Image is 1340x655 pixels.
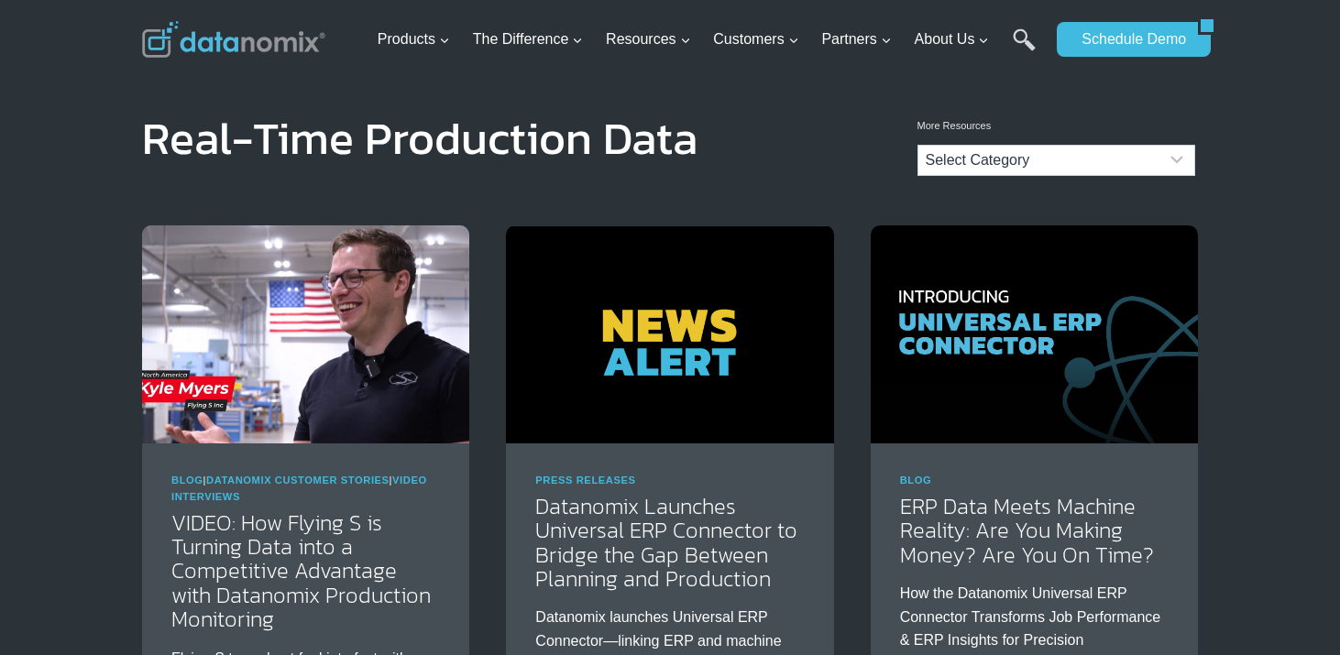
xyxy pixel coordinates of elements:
[142,225,469,443] img: VIDEO: How Flying S is Turning Data into a Competitive Advantage with Datanomix Production Monito...
[142,125,697,152] h1: Real-Time Production Data
[535,475,635,486] a: Press Releases
[915,27,990,51] span: About Us
[206,475,390,486] a: Datanomix Customer Stories
[142,21,325,58] img: Datanomix
[606,27,690,51] span: Resources
[171,507,431,636] a: VIDEO: How Flying S is Turning Data into a Competitive Advantage with Datanomix Production Monito...
[535,490,797,595] a: Datanomix Launches Universal ERP Connector to Bridge the Gap Between Planning and Production
[917,118,1195,135] p: More Resources
[473,27,584,51] span: The Difference
[171,475,203,486] a: Blog
[713,27,798,51] span: Customers
[900,475,932,486] a: Blog
[506,225,833,443] img: Datanomix News Alert
[171,475,427,502] span: | |
[1013,28,1036,70] a: Search
[871,225,1198,443] img: How the Datanomix Universal ERP Connector Transforms Job Performance & ERP Insights
[821,27,891,51] span: Partners
[370,10,1049,70] nav: Primary Navigation
[1057,22,1198,57] a: Schedule Demo
[378,27,450,51] span: Products
[900,490,1154,571] a: ERP Data Meets Machine Reality: Are You Making Money? Are You On Time?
